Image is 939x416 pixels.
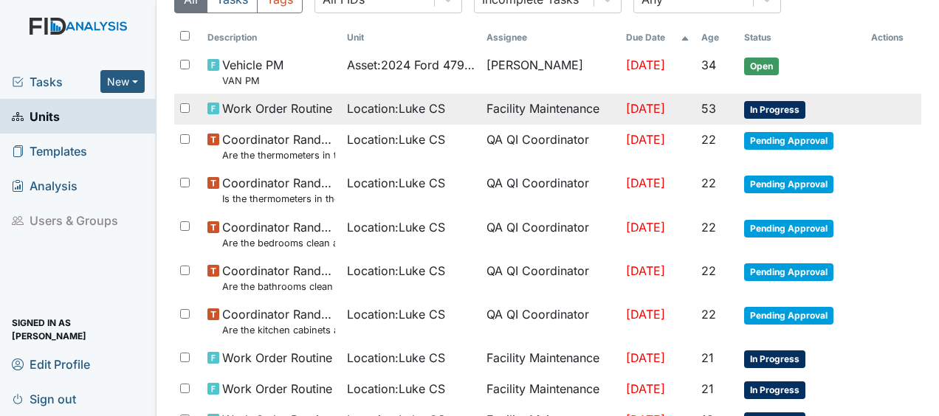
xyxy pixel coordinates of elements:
[626,132,665,147] span: [DATE]
[222,174,335,206] span: Coordinator Random Is the thermometers in the refrigerator reading between 34 degrees and 40 degr...
[695,25,738,50] th: Toggle SortBy
[222,131,335,162] span: Coordinator Random Are the thermometers in the freezer reading between 0 degrees and 10 degrees?
[222,323,335,337] small: Are the kitchen cabinets and floors clean?
[202,25,341,50] th: Toggle SortBy
[12,387,76,410] span: Sign out
[701,58,716,72] span: 34
[744,263,833,281] span: Pending Approval
[222,74,283,88] small: VAN PM
[744,176,833,193] span: Pending Approval
[701,101,716,116] span: 53
[12,174,78,197] span: Analysis
[100,70,145,93] button: New
[744,381,805,399] span: In Progress
[701,381,714,396] span: 21
[481,125,620,168] td: QA QI Coordinator
[180,31,190,41] input: Toggle All Rows Selected
[626,220,665,235] span: [DATE]
[481,94,620,125] td: Facility Maintenance
[347,305,445,323] span: Location : Luke CS
[744,58,779,75] span: Open
[12,73,100,91] a: Tasks
[12,353,90,375] span: Edit Profile
[347,349,445,367] span: Location : Luke CS
[626,176,665,190] span: [DATE]
[626,101,665,116] span: [DATE]
[481,25,620,50] th: Assignee
[481,256,620,299] td: QA QI Coordinator
[12,318,145,341] span: Signed in as [PERSON_NAME]
[341,25,481,50] th: Toggle SortBy
[347,131,445,148] span: Location : Luke CS
[347,262,445,280] span: Location : Luke CS
[744,220,833,238] span: Pending Approval
[626,263,665,278] span: [DATE]
[701,132,716,147] span: 22
[222,262,335,294] span: Coordinator Random Are the bathrooms clean and in good repair?
[701,220,716,235] span: 22
[738,25,866,50] th: Toggle SortBy
[701,307,716,322] span: 22
[222,218,335,250] span: Coordinator Random Are the bedrooms clean and in good repair?
[626,307,665,322] span: [DATE]
[222,100,332,117] span: Work Order Routine
[347,100,445,117] span: Location : Luke CS
[626,58,665,72] span: [DATE]
[701,350,714,365] span: 21
[626,350,665,365] span: [DATE]
[744,307,833,325] span: Pending Approval
[744,132,833,150] span: Pending Approval
[744,350,805,368] span: In Progress
[222,236,335,250] small: Are the bedrooms clean and in good repair?
[12,105,60,128] span: Units
[347,218,445,236] span: Location : Luke CS
[222,280,335,294] small: Are the bathrooms clean and in good repair?
[701,176,716,190] span: 22
[865,25,921,50] th: Actions
[12,139,87,162] span: Templates
[701,263,716,278] span: 22
[222,192,335,206] small: Is the thermometers in the refrigerator reading between 34 degrees and 40 degrees?
[481,50,620,94] td: [PERSON_NAME]
[481,212,620,256] td: QA QI Coordinator
[222,305,335,337] span: Coordinator Random Are the kitchen cabinets and floors clean?
[481,299,620,343] td: QA QI Coordinator
[347,174,445,192] span: Location : Luke CS
[744,101,805,119] span: In Progress
[222,56,283,88] span: Vehicle PM VAN PM
[626,381,665,396] span: [DATE]
[222,349,332,367] span: Work Order Routine
[222,380,332,398] span: Work Order Routine
[481,374,620,405] td: Facility Maintenance
[620,25,695,50] th: Toggle SortBy
[222,148,335,162] small: Are the thermometers in the freezer reading between 0 degrees and 10 degrees?
[481,343,620,374] td: Facility Maintenance
[347,380,445,398] span: Location : Luke CS
[481,168,620,212] td: QA QI Coordinator
[347,56,475,74] span: Asset : 2024 Ford 47901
